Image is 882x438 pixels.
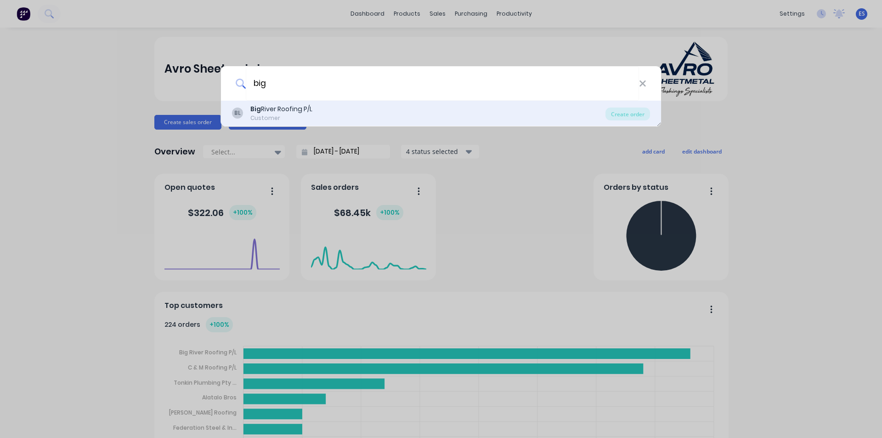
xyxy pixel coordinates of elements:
div: Create order [605,108,650,120]
div: Customer [250,114,312,122]
div: River Roofing P/L [250,104,312,114]
b: Big [250,104,261,114]
div: BL [232,108,243,119]
input: Enter a customer name to create a new order... [246,66,639,101]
